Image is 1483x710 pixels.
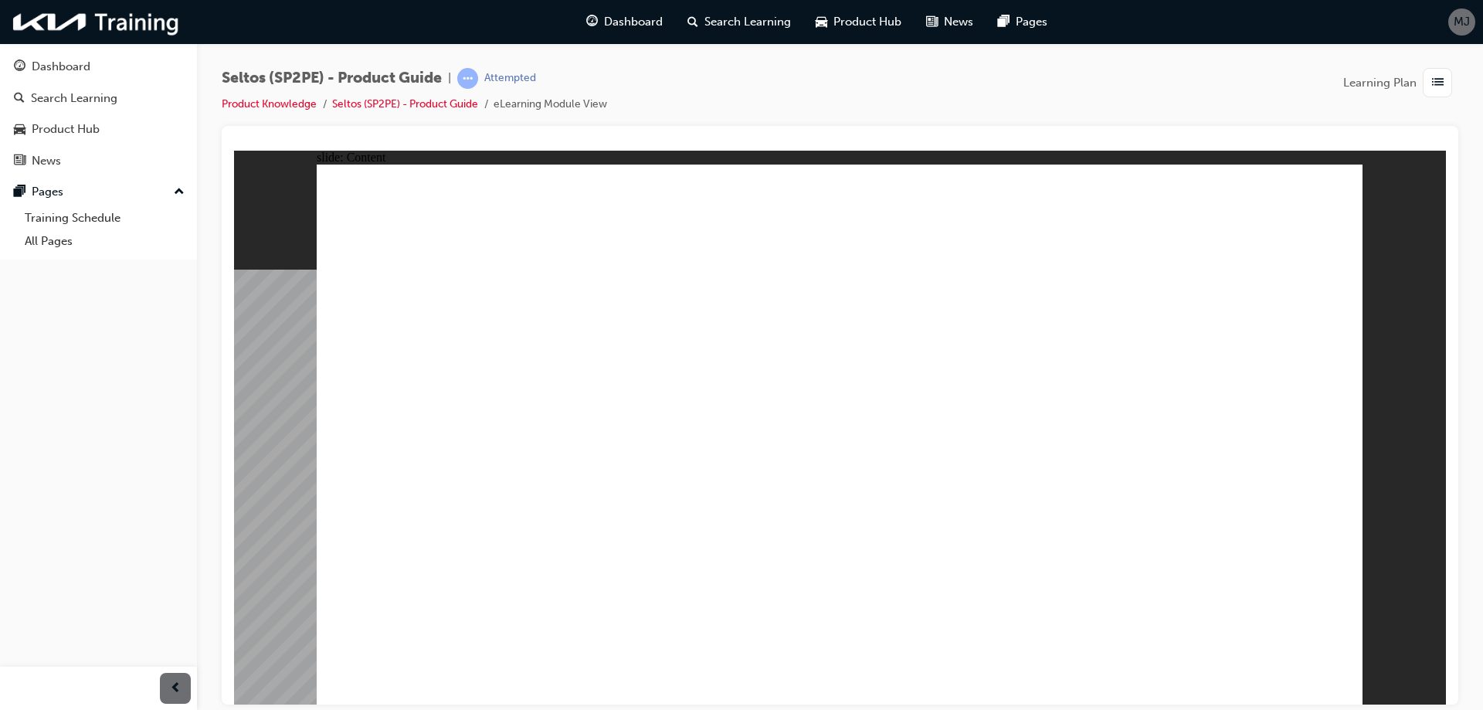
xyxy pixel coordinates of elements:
span: list-icon [1432,73,1444,93]
span: Product Hub [833,13,901,31]
span: search-icon [14,92,25,106]
span: Search Learning [704,13,791,31]
button: Learning Plan [1343,68,1458,97]
button: Pages [6,178,191,206]
span: News [944,13,973,31]
span: | [448,70,451,87]
div: Search Learning [31,90,117,107]
a: Seltos (SP2PE) - Product Guide [332,97,478,110]
span: Dashboard [604,13,663,31]
span: guage-icon [586,12,598,32]
img: kia-training [8,6,185,38]
span: guage-icon [14,60,25,74]
a: guage-iconDashboard [574,6,675,38]
span: Pages [1016,13,1047,31]
button: DashboardSearch LearningProduct HubNews [6,49,191,178]
span: prev-icon [170,679,182,698]
span: Seltos (SP2PE) - Product Guide [222,70,442,87]
a: Dashboard [6,53,191,81]
span: MJ [1454,13,1470,31]
div: Attempted [484,71,536,86]
div: Pages [32,183,63,201]
span: pages-icon [998,12,1010,32]
a: Training Schedule [19,206,191,230]
div: News [32,152,61,170]
span: search-icon [687,12,698,32]
button: MJ [1448,8,1475,36]
a: All Pages [19,229,191,253]
span: pages-icon [14,185,25,199]
span: up-icon [174,182,185,202]
span: car-icon [14,123,25,137]
span: news-icon [926,12,938,32]
a: Product Hub [6,115,191,144]
span: news-icon [14,155,25,168]
span: Learning Plan [1343,74,1417,92]
a: news-iconNews [914,6,986,38]
a: Search Learning [6,84,191,113]
a: car-iconProduct Hub [803,6,914,38]
li: eLearning Module View [494,96,607,114]
div: Dashboard [32,58,90,76]
div: Product Hub [32,121,100,138]
a: Product Knowledge [222,97,317,110]
a: search-iconSearch Learning [675,6,803,38]
a: pages-iconPages [986,6,1060,38]
span: car-icon [816,12,827,32]
a: News [6,147,191,175]
span: learningRecordVerb_ATTEMPT-icon [457,68,478,89]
